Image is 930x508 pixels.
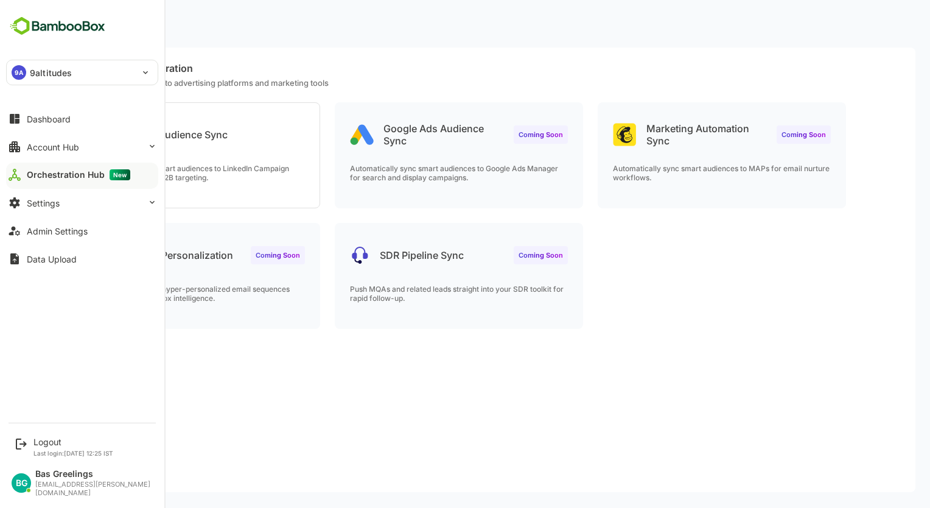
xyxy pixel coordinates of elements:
[12,65,26,80] div: 9A
[27,142,79,152] div: Account Hub
[33,437,113,447] div: Logout
[15,18,111,30] p: Orchestration Hub
[570,164,788,182] p: Automatically sync smart audiences to MAPs for email nurture workflows.
[12,473,31,493] div: BG
[307,284,525,303] p: Push MQAs and related leads straight into your SDR toolkit for rapid follow-up.
[341,122,461,147] p: Google Ads Audience Sync
[44,164,262,182] p: Automatically sync smart audiences to LinkedIn Campaign Manager for precise B2B targeting.
[27,226,88,236] div: Admin Settings
[6,191,158,215] button: Settings
[6,135,158,159] button: Account Hub
[27,169,130,180] div: Orchestration Hub
[29,78,873,88] p: Connect your segments to advertising platforms and marketing tools
[30,66,72,79] p: 9altitudes
[7,60,158,85] div: 9A9altitudes
[6,163,158,187] button: Orchestration HubNew
[307,164,525,182] p: Automatically sync smart audiences to Google Ads Manager for search and display campaigns.
[35,481,152,497] div: [EMAIL_ADDRESS][PERSON_NAME][DOMAIN_NAME]
[476,130,520,139] span: Coming Soon
[79,249,191,261] p: Lumo AI Personalization
[213,251,257,259] span: Coming Soon
[6,15,109,38] img: BambooboxFullLogoMark.5f36c76dfaba33ec1ec1367b70bb1252.svg
[6,219,158,243] button: Admin Settings
[35,469,152,479] div: Bas Greelings
[476,251,520,259] span: Coming Soon
[739,130,783,139] span: Coming Soon
[29,62,873,74] p: Create New Orchestration
[74,129,185,141] p: LinkedIn Audience Sync
[6,107,158,131] button: Dashboard
[44,284,262,303] p: Trigger intent-based, hyper-personalized email sequences powered by BambooBox intelligence.
[604,122,724,147] p: Marketing Automation Sync
[27,114,71,124] div: Dashboard
[337,249,421,261] p: SDR Pipeline Sync
[27,254,77,264] div: Data Upload
[110,169,130,180] span: New
[6,247,158,271] button: Data Upload
[27,198,60,208] div: Settings
[33,450,113,457] p: Last login: [DATE] 12:25 IST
